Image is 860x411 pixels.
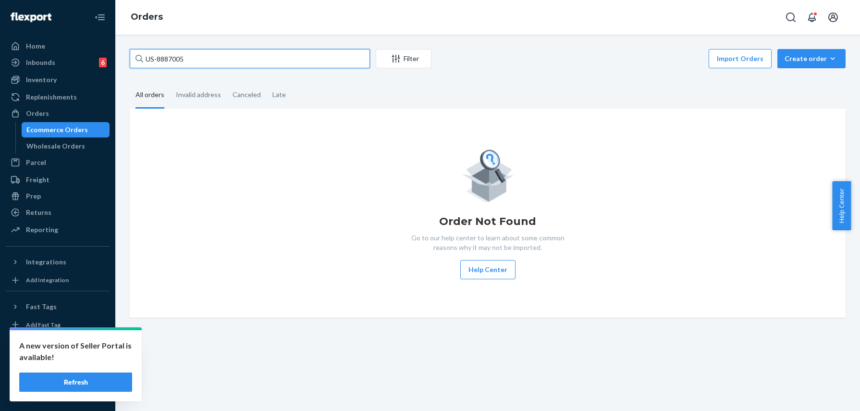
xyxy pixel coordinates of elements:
[460,260,516,279] button: Help Center
[6,106,110,121] a: Orders
[6,205,110,220] a: Returns
[233,82,261,107] div: Canceled
[376,49,431,68] button: Filter
[90,8,110,27] button: Close Navigation
[26,225,58,235] div: Reporting
[6,274,110,287] a: Add Integration
[6,89,110,105] a: Replenishments
[6,172,110,187] a: Freight
[6,72,110,87] a: Inventory
[26,321,61,329] div: Add Fast Tag
[19,373,132,392] button: Refresh
[26,191,41,201] div: Prep
[6,335,110,350] a: Settings
[131,12,163,22] a: Orders
[22,138,110,154] a: Wholesale Orders
[781,8,800,27] button: Open Search Box
[272,82,286,107] div: Late
[823,8,843,27] button: Open account menu
[26,125,88,135] div: Ecommerce Orders
[26,75,57,85] div: Inventory
[6,222,110,237] a: Reporting
[6,188,110,204] a: Prep
[6,318,110,332] a: Add Fast Tag
[376,54,431,63] div: Filter
[6,38,110,54] a: Home
[6,299,110,314] button: Fast Tags
[22,122,110,137] a: Ecommerce Orders
[832,181,851,230] button: Help Center
[135,82,164,109] div: All orders
[26,276,69,284] div: Add Integration
[785,54,838,63] div: Create order
[6,155,110,170] a: Parcel
[777,49,846,68] button: Create order
[123,3,171,31] ol: breadcrumbs
[26,141,85,151] div: Wholesale Orders
[26,92,77,102] div: Replenishments
[11,12,51,22] img: Flexport logo
[26,109,49,118] div: Orders
[709,49,772,68] button: Import Orders
[99,58,107,67] div: 6
[6,351,110,367] a: Talk to Support
[26,302,57,311] div: Fast Tags
[26,257,66,267] div: Integrations
[26,158,46,167] div: Parcel
[26,41,45,51] div: Home
[462,147,514,202] img: Empty list
[6,55,110,70] a: Inbounds6
[439,214,536,229] h1: Order Not Found
[19,340,132,363] p: A new version of Seller Portal is available!
[404,233,572,252] p: Go to our help center to learn about some common reasons why it may not be imported.
[26,58,55,67] div: Inbounds
[802,8,822,27] button: Open notifications
[6,368,110,383] a: Help Center
[130,49,370,68] input: Search orders
[26,208,51,217] div: Returns
[176,82,221,107] div: Invalid address
[26,175,49,185] div: Freight
[6,384,110,399] button: Give Feedback
[6,254,110,270] button: Integrations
